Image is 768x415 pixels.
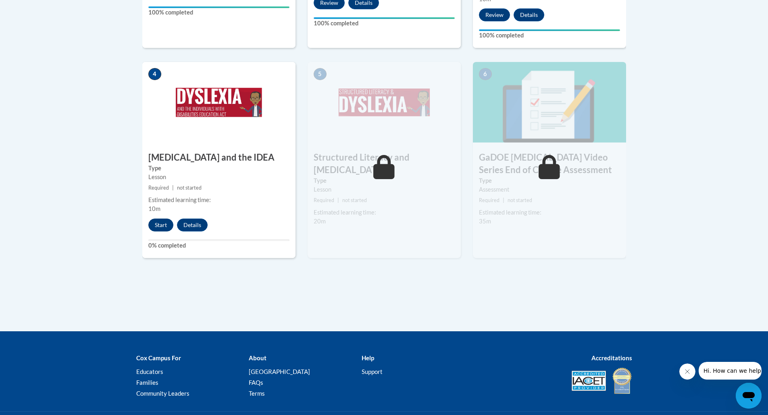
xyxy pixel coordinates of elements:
label: 100% completed [479,31,620,40]
label: 0% completed [148,241,289,250]
label: 100% completed [314,19,455,28]
span: | [337,197,339,203]
div: Your progress [148,6,289,8]
span: not started [177,185,202,191]
span: 20m [314,218,326,225]
label: Type [148,164,289,173]
div: Your progress [479,29,620,31]
b: Accreditations [591,354,632,361]
span: Hi. How can we help? [5,6,65,12]
a: Educators [136,368,163,375]
span: 4 [148,68,161,80]
span: not started [342,197,367,203]
img: Course Image [308,62,461,142]
label: Type [479,176,620,185]
label: Type [314,176,455,185]
button: Details [514,8,544,21]
div: Lesson [148,173,289,182]
h3: Structured Literacy and [MEDICAL_DATA] [308,151,461,176]
span: Required [479,197,500,203]
span: Required [314,197,334,203]
span: not started [508,197,532,203]
div: Your progress [314,17,455,19]
div: Lesson [314,185,455,194]
a: Terms [249,390,265,397]
div: Estimated learning time: [479,208,620,217]
div: Estimated learning time: [314,208,455,217]
button: Start [148,219,173,231]
span: 5 [314,68,327,80]
img: Course Image [473,62,626,142]
img: Accredited IACET® Provider [572,371,606,391]
iframe: Close message [679,363,695,380]
iframe: Message from company [699,362,762,380]
a: [GEOGRAPHIC_DATA] [249,368,310,375]
div: Assessment [479,185,620,194]
iframe: Button to launch messaging window [736,383,762,409]
span: 10m [148,205,160,212]
span: 6 [479,68,492,80]
b: Cox Campus For [136,354,181,361]
a: Community Leaders [136,390,189,397]
label: 100% completed [148,8,289,17]
a: Families [136,379,158,386]
img: IDA® Accredited [612,367,632,395]
a: FAQs [249,379,263,386]
b: Help [362,354,374,361]
a: Support [362,368,383,375]
img: Course Image [142,62,296,142]
h3: GaDOE [MEDICAL_DATA] Video Series End of Course Assessment [473,151,626,176]
b: About [249,354,266,361]
button: Details [177,219,208,231]
div: Estimated learning time: [148,196,289,204]
button: Review [479,8,510,21]
h3: [MEDICAL_DATA] and the IDEA [142,151,296,164]
span: | [172,185,174,191]
span: Required [148,185,169,191]
span: | [503,197,504,203]
span: 35m [479,218,491,225]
